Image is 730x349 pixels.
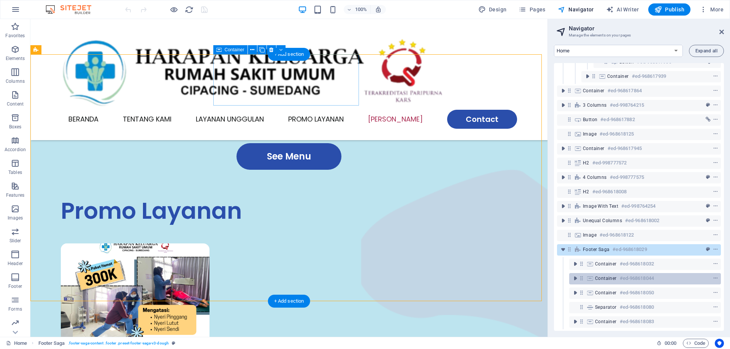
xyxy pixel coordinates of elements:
button: context-menu [712,216,719,225]
h6: 100% [355,5,367,14]
span: Separator [595,304,617,310]
button: toggle-expand [571,317,580,326]
button: Expand all [689,45,724,57]
span: 4 columns [583,174,607,180]
span: Container [583,145,605,152]
button: Publish [648,3,690,16]
span: H2 [583,189,589,195]
span: Container [607,73,629,79]
p: Accordion [5,147,26,153]
button: context-menu [712,173,719,182]
p: Boxes [9,124,22,130]
button: toggle-expand [571,288,580,297]
h6: #ed-968617882 [600,115,635,124]
button: reload [184,5,194,14]
span: Unequal Columns [583,218,622,224]
span: Navigator [558,6,594,13]
span: Container [225,47,244,52]
h6: #ed-998764215 [610,101,644,110]
p: Content [7,101,24,107]
button: toggle-expand [559,144,568,153]
h2: Navigator [569,25,724,32]
span: Container [595,261,617,267]
button: preset [704,202,712,211]
p: Forms [8,306,22,312]
span: 3 columns [583,102,607,108]
h6: #ed-968617945 [608,144,642,153]
h6: #ed-968618029 [613,245,647,254]
button: context-menu [712,158,719,167]
span: . footer-saga-content .footer .preset-footer-saga-v3-dough [68,339,169,348]
span: Image [583,232,597,238]
h6: #ed-968618032 [620,259,654,268]
h6: #ed-968618008 [592,187,627,196]
span: Button [583,117,597,123]
button: context-menu [712,101,719,110]
p: Images [8,215,23,221]
h6: #ed-968617864 [608,86,642,95]
a: Click to cancel selection. Double-click to open Pages [6,339,27,348]
h6: #ed-968617939 [632,72,666,81]
p: Features [6,192,24,198]
p: Footer [8,283,22,289]
span: Image with text [583,203,618,209]
p: Elements [6,55,25,62]
button: preset [704,245,712,254]
button: toggle-expand [559,202,568,211]
button: context-menu [712,187,719,196]
i: Reload page [185,5,194,14]
button: Pages [516,3,548,16]
span: Pages [519,6,545,13]
button: context-menu [712,144,719,153]
button: Navigator [555,3,597,16]
h6: #ed-998777575 [610,173,644,182]
button: toggle-expand [559,173,568,182]
button: More [697,3,727,16]
h6: #ed-968618080 [620,303,654,312]
span: Code [686,339,705,348]
button: context-menu [712,115,719,124]
h6: #ed-968618125 [600,129,634,139]
button: context-menu [712,202,719,211]
span: H2 [583,160,589,166]
button: link [704,115,712,124]
h6: #ed-998777572 [592,158,627,167]
button: context-menu [712,129,719,139]
button: context-menu [712,245,719,254]
span: 00 00 [665,339,676,348]
h6: #ed-998764254 [621,202,655,211]
img: Editor Logo [44,5,101,14]
button: context-menu [712,72,719,81]
button: context-menu [712,231,719,240]
button: toggle-expand [559,86,568,95]
button: toggle-expand [559,245,568,254]
button: context-menu [712,317,719,326]
button: preset [704,216,712,225]
button: preset [704,173,712,182]
span: Container [595,290,617,296]
span: Container [583,88,605,94]
span: Click to select. Double-click to edit [38,339,65,348]
button: context-menu [712,274,719,283]
span: : [670,340,671,346]
button: toggle-expand [571,259,580,268]
p: Header [8,261,23,267]
span: More [700,6,724,13]
span: Expand all [695,49,717,53]
i: This element is a customizable preset [172,341,175,345]
div: + Add section [268,295,310,308]
button: context-menu [712,303,719,312]
button: context-menu [712,288,719,297]
button: toggle-expand [559,216,568,225]
h6: #ed-968618002 [625,216,659,225]
span: Publish [654,6,684,13]
button: Design [475,3,510,16]
span: Footer Saga [583,246,609,253]
h6: #ed-968618122 [600,231,634,240]
button: Click here to leave preview mode and continue editing [169,5,178,14]
p: Columns [6,78,25,84]
h6: #ed-968618044 [620,274,654,283]
span: Image [583,131,597,137]
h6: #ed-968618050 [620,288,654,297]
p: Slider [10,238,21,244]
